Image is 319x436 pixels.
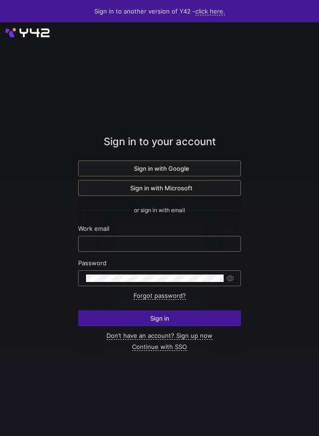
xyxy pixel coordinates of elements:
[134,207,185,214] span: or sign in with email
[132,343,187,351] a: Continue with SSO
[106,332,213,340] a: Don’t have an account? Sign up now
[130,165,189,172] span: Sign in with Google
[78,180,241,196] button: Sign in with Microsoft
[133,292,186,300] a: Forgot password?
[78,310,241,326] button: Sign in
[78,161,241,176] button: Sign in with Google
[78,134,241,161] div: Sign in to your account
[150,315,169,322] span: Sign in
[195,7,225,15] a: click here.
[78,259,106,267] span: Password
[126,184,193,192] span: Sign in with Microsoft
[78,225,109,232] span: Work email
